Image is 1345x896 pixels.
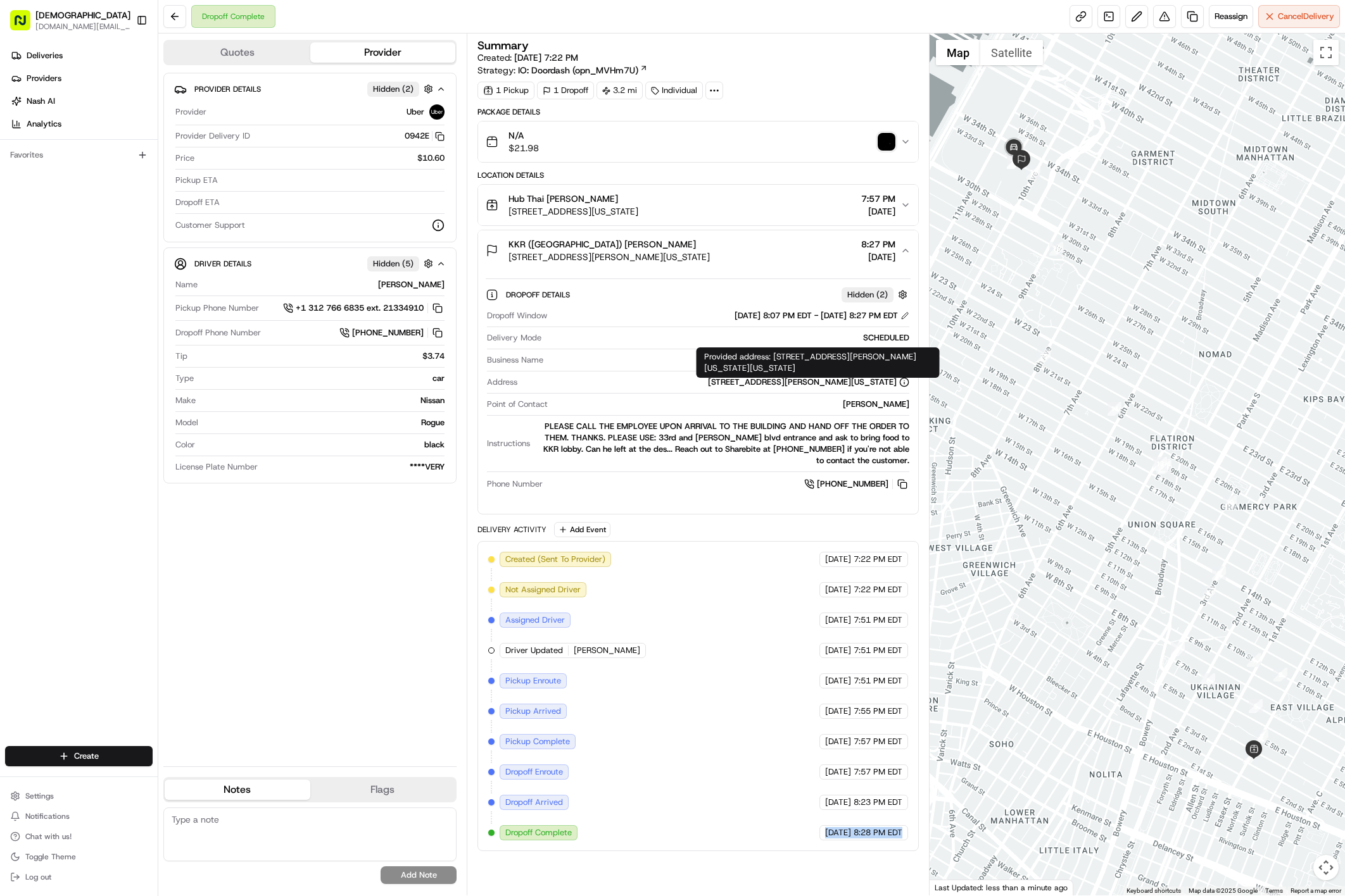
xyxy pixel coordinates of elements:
[933,879,975,895] img: Google
[878,133,895,151] img: photo_proof_of_delivery image
[407,106,424,118] span: Uber
[508,129,539,142] span: N/A
[310,780,456,800] button: Flags
[477,525,546,535] div: Delivery Activity
[25,872,51,882] span: Log out
[847,289,888,301] span: Hidden ( 2 )
[1209,5,1253,28] button: Reassign
[508,238,696,251] span: KKR ([GEOGRAPHIC_DATA]) [PERSON_NAME]
[1249,699,1263,713] div: 5
[505,614,565,626] span: Assigned Driver
[505,645,563,656] span: Driver Updated
[842,287,911,302] button: Hidden (2)
[1254,730,1268,744] div: 3
[35,9,130,22] button: [DEMOGRAPHIC_DATA]
[25,811,70,821] span: Notifications
[553,399,909,410] div: [PERSON_NAME]
[546,332,909,344] div: SCHEDULED
[514,52,578,63] span: [DATE] 7:22 PM
[1273,668,1287,681] div: 2
[505,736,570,747] span: Pickup Complete
[107,185,117,196] div: 💻
[477,107,919,117] div: Package Details
[5,848,153,866] button: Toggle Theme
[574,645,640,656] span: [PERSON_NAME]
[5,145,153,165] div: Favorites
[1265,887,1283,894] a: Terms (opens in new tab)
[1247,653,1261,667] div: 1
[175,175,218,186] span: Pickup ETA
[283,301,445,315] a: +1 312 766 6835 ext. 21334910
[477,82,534,99] div: 1 Pickup
[1049,242,1063,256] div: 16
[175,417,198,428] span: Model
[508,142,539,154] span: $21.98
[5,807,153,825] button: Notifications
[1212,566,1226,580] div: 9
[477,170,919,180] div: Location Details
[43,121,208,134] div: Start new chat
[194,259,251,269] span: Driver Details
[477,51,578,64] span: Created:
[825,736,851,747] span: [DATE]
[854,797,902,808] span: 8:23 PM EDT
[487,310,547,321] span: Dropoff Window
[537,82,594,99] div: 1 Dropoff
[102,179,208,202] a: 💻API Documentation
[373,258,414,270] span: Hidden ( 5 )
[825,827,851,838] span: [DATE]
[1108,402,1121,416] div: 14
[1313,855,1339,880] button: Map camera controls
[825,675,851,687] span: [DATE]
[1201,673,1215,687] div: 6
[5,787,153,805] button: Settings
[518,64,648,77] a: IO: Doordash (opn_MVHm7U)
[296,302,424,314] span: +1 312 766 6835 ext. 21334910
[175,439,195,451] span: Color
[5,46,158,66] a: Deliveries
[854,584,902,595] span: 7:22 PM EDT
[980,40,1043,65] button: Show satellite imagery
[1291,887,1341,894] a: Report a map error
[215,125,230,140] button: Start new chat
[487,354,543,366] span: Business Name
[120,184,203,197] span: API Documentation
[175,220,245,231] span: Customer Support
[487,376,517,388] span: Address
[854,645,902,656] span: 7:51 PM EDT
[933,879,975,895] a: Open this area in Google Maps (opens a new window)
[478,271,918,514] div: KKR ([GEOGRAPHIC_DATA]) [PERSON_NAME][STREET_ADDRESS][PERSON_NAME][US_STATE]8:27 PM[DATE]
[165,780,310,800] button: Notes
[352,327,424,339] span: [PHONE_NUMBER]
[35,22,130,32] span: [DOMAIN_NAME][EMAIL_ADDRESS][DOMAIN_NAME]
[89,215,153,225] a: Powered byPylon
[175,106,206,118] span: Provider
[13,51,230,72] p: Welcome 👋
[8,179,102,202] a: 📗Knowledge Base
[936,40,980,65] button: Show street map
[854,736,902,747] span: 7:57 PM EDT
[13,13,38,39] img: Nash
[13,185,23,196] div: 📗
[174,253,446,274] button: Driver DetailsHidden (5)
[1201,586,1215,600] div: 8
[405,130,445,142] button: 0942E
[367,256,436,271] button: Hidden (5)
[203,279,445,290] div: [PERSON_NAME]
[508,205,638,218] span: [STREET_ADDRESS][US_STATE]
[487,478,543,490] span: Phone Number
[854,827,902,838] span: 8:28 PM EDT
[478,121,918,162] button: N/A$21.98photo_proof_of_delivery image
[535,421,909,466] div: PLEASE CALL THE EMPLOYEE UPON ARRIVAL TO THE BUILDING AND HAND OFF THE ORDER TO THEM. THANKS. PLE...
[930,880,1073,895] div: Last Updated: less than a minute ago
[175,197,220,208] span: Dropoff ETA
[478,185,918,225] button: Hub Thai [PERSON_NAME][STREET_ADDRESS][US_STATE]7:57 PM[DATE]
[5,746,153,766] button: Create
[373,84,414,95] span: Hidden ( 2 )
[825,706,851,717] span: [DATE]
[5,68,158,89] a: Providers
[175,461,258,473] span: License Plate Number
[825,584,851,595] span: [DATE]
